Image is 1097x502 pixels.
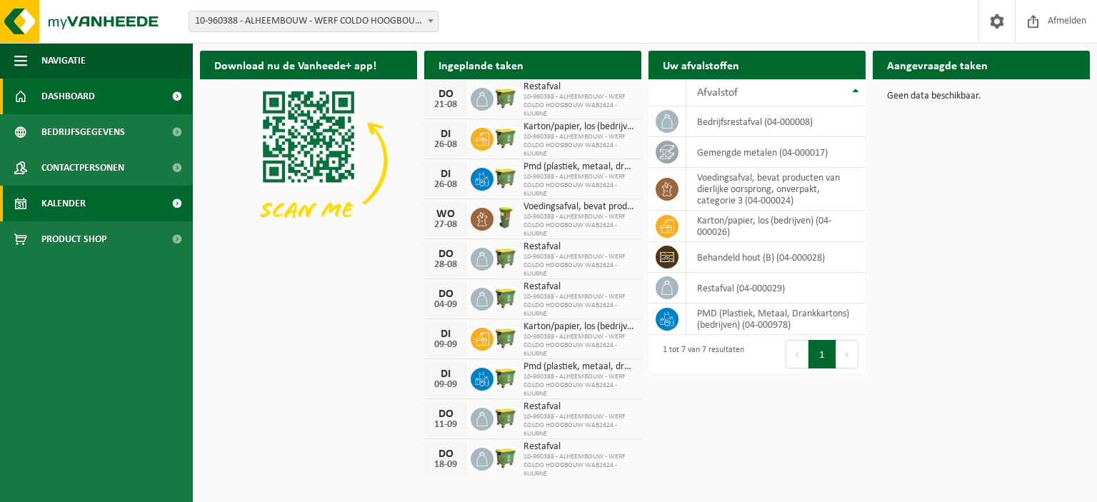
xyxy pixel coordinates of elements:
[524,81,634,93] span: Restafval
[524,93,634,119] span: 10-960388 - ALHEEMBOUW - WERF COLDO HOOGBOUW WAB2624 - KUURNE
[494,206,518,230] img: WB-0060-HPE-GN-50
[431,100,460,110] div: 21-08
[189,11,439,32] span: 10-960388 - ALHEEMBOUW - WERF COLDO HOOGBOUW WAB2624 - KUURNE - KUURNE
[431,129,460,140] div: DI
[494,366,518,390] img: WB-1100-HPE-GN-50
[697,87,738,99] span: Afvalstof
[494,406,518,430] img: WB-1100-HPE-GN-50
[686,273,866,303] td: restafval (04-000029)
[524,401,634,413] span: Restafval
[431,328,460,340] div: DI
[686,137,866,168] td: gemengde metalen (04-000017)
[431,448,460,460] div: DO
[524,413,634,438] span: 10-960388 - ALHEEMBOUW - WERF COLDO HOOGBOUW WAB2624 - KUURNE
[524,281,634,293] span: Restafval
[873,51,1002,79] h2: Aangevraagde taken
[494,246,518,270] img: WB-1100-HPE-GN-50
[686,106,866,137] td: bedrijfsrestafval (04-000008)
[431,380,460,390] div: 09-09
[431,260,460,270] div: 28-08
[494,326,518,350] img: WB-1100-HPE-GN-50
[524,241,634,253] span: Restafval
[524,373,634,398] span: 10-960388 - ALHEEMBOUW - WERF COLDO HOOGBOUW WAB2624 - KUURNE
[431,140,460,150] div: 26-08
[431,220,460,230] div: 27-08
[524,293,634,318] span: 10-960388 - ALHEEMBOUW - WERF COLDO HOOGBOUW WAB2624 - KUURNE
[431,368,460,380] div: DI
[524,201,634,213] span: Voedingsafval, bevat producten van dierlijke oorsprong, onverpakt, categorie 3
[686,303,866,335] td: PMD (Plastiek, Metaal, Drankkartons) (bedrijven) (04-000978)
[431,340,460,350] div: 09-09
[524,453,634,478] span: 10-960388 - ALHEEMBOUW - WERF COLDO HOOGBOUW WAB2624 - KUURNE
[41,150,124,186] span: Contactpersonen
[200,79,417,242] img: Download de VHEPlus App
[686,168,866,211] td: voedingsafval, bevat producten van dierlijke oorsprong, onverpakt, categorie 3 (04-000024)
[524,441,634,453] span: Restafval
[524,173,634,199] span: 10-960388 - ALHEEMBOUW - WERF COLDO HOOGBOUW WAB2624 - KUURNE
[836,340,858,368] button: Next
[41,114,125,150] span: Bedrijfsgegevens
[189,11,438,31] span: 10-960388 - ALHEEMBOUW - WERF COLDO HOOGBOUW WAB2624 - KUURNE - KUURNE
[431,209,460,220] div: WO
[41,221,106,257] span: Product Shop
[424,51,538,79] h2: Ingeplande taken
[431,460,460,470] div: 18-09
[41,43,86,79] span: Navigatie
[648,51,753,79] h2: Uw afvalstoffen
[494,86,518,110] img: WB-1100-HPE-GN-50
[41,79,95,114] span: Dashboard
[524,121,634,133] span: Karton/papier, los (bedrijven)
[41,186,86,221] span: Kalender
[524,161,634,173] span: Pmd (plastiek, metaal, drankkartons) (bedrijven)
[524,333,634,358] span: 10-960388 - ALHEEMBOUW - WERF COLDO HOOGBOUW WAB2624 - KUURNE
[524,321,634,333] span: Karton/papier, los (bedrijven)
[494,166,518,190] img: WB-1100-HPE-GN-50
[656,338,744,370] div: 1 tot 7 van 7 resultaten
[431,180,460,190] div: 26-08
[431,300,460,310] div: 04-09
[786,340,808,368] button: Previous
[524,361,634,373] span: Pmd (plastiek, metaal, drankkartons) (bedrijven)
[431,249,460,260] div: DO
[494,126,518,150] img: WB-1100-HPE-GN-50
[887,91,1076,101] p: Geen data beschikbaar.
[686,211,866,242] td: karton/papier, los (bedrijven) (04-000026)
[524,253,634,278] span: 10-960388 - ALHEEMBOUW - WERF COLDO HOOGBOUW WAB2624 - KUURNE
[431,408,460,420] div: DO
[431,89,460,100] div: DO
[494,446,518,470] img: WB-1100-HPE-GN-50
[686,242,866,273] td: behandeld hout (B) (04-000028)
[524,213,634,239] span: 10-960388 - ALHEEMBOUW - WERF COLDO HOOGBOUW WAB2624 - KUURNE
[524,133,634,159] span: 10-960388 - ALHEEMBOUW - WERF COLDO HOOGBOUW WAB2624 - KUURNE
[494,286,518,310] img: WB-1100-HPE-GN-50
[808,340,836,368] button: 1
[431,420,460,430] div: 11-09
[200,51,391,79] h2: Download nu de Vanheede+ app!
[431,288,460,300] div: DO
[431,169,460,180] div: DI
